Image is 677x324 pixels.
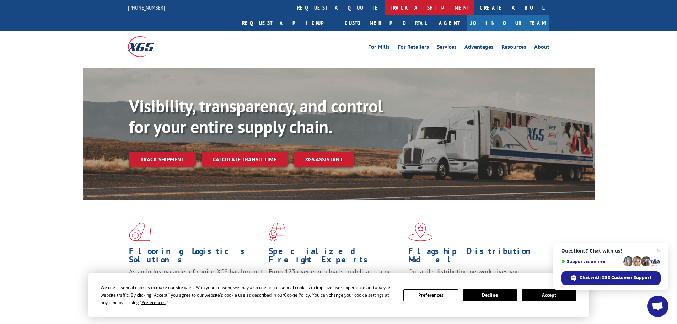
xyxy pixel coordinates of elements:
a: For Retailers [398,44,429,52]
img: xgs-icon-focused-on-flooring-red [269,223,285,241]
span: Cookie Policy [284,292,310,298]
h1: Flagship Distribution Model [408,247,543,267]
span: Preferences [141,299,166,306]
a: Calculate transit time [202,152,288,167]
a: Track shipment [129,152,196,167]
a: Join Our Team [467,15,549,31]
a: Services [437,44,457,52]
a: Resources [501,44,526,52]
a: Customer Portal [339,15,432,31]
button: Preferences [403,289,458,301]
p: From 123 overlength loads to delicate cargo, our experienced staff knows the best way to move you... [269,267,403,299]
div: Cookie Consent Prompt [88,273,589,317]
span: Our agile distribution network gives you nationwide inventory management on demand. [408,267,539,284]
div: Chat with XGS Customer Support [561,271,661,285]
span: Chat with XGS Customer Support [580,275,651,281]
span: Support is online [561,259,621,264]
div: Open chat [647,296,668,317]
img: xgs-icon-flagship-distribution-model-red [408,223,433,241]
h1: Specialized Freight Experts [269,247,403,267]
a: [PHONE_NUMBER] [128,4,165,11]
a: About [534,44,549,52]
span: As an industry carrier of choice, XGS has brought innovation and dedication to flooring logistics... [129,267,263,293]
a: Request a pickup [237,15,339,31]
a: Agent [432,15,467,31]
button: Decline [463,289,517,301]
button: Accept [522,289,576,301]
span: Questions? Chat with us! [561,248,661,254]
h1: Flooring Logistics Solutions [129,247,263,267]
img: xgs-icon-total-supply-chain-intelligence-red [129,223,151,241]
a: XGS ASSISTANT [294,152,354,167]
b: Visibility, transparency, and control for your entire supply chain. [129,95,383,138]
a: For Mills [368,44,390,52]
a: Advantages [464,44,494,52]
span: Close chat [655,246,663,255]
div: We use essential cookies to make our site work. With your consent, we may also use non-essential ... [101,284,395,306]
